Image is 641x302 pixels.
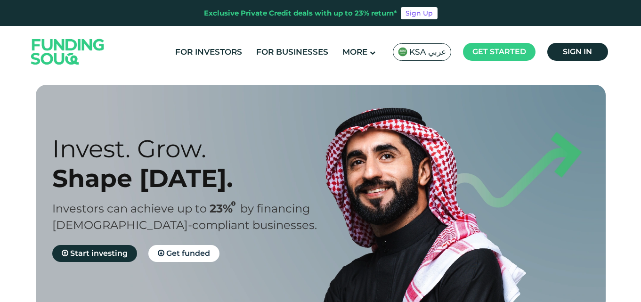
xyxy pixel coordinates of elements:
[409,47,446,57] span: KSA عربي
[166,249,210,258] span: Get funded
[70,249,128,258] span: Start investing
[231,201,235,206] i: 23% IRR (expected) ~ 15% Net yield (expected)
[52,245,137,262] a: Start investing
[472,47,526,56] span: Get started
[52,134,337,163] div: Invest. Grow.
[52,202,207,215] span: Investors can achieve up to
[148,245,219,262] a: Get funded
[547,43,608,61] a: Sign in
[401,7,438,19] a: Sign Up
[52,163,337,193] div: Shape [DATE].
[204,8,397,17] div: Exclusive Private Credit deals with up to 23% return*
[173,44,244,60] a: For Investors
[22,28,114,75] img: Logo
[563,47,592,56] span: Sign in
[210,202,240,215] span: 23%
[254,44,331,60] a: For Businesses
[398,47,407,57] img: SA Flag
[342,47,367,57] span: More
